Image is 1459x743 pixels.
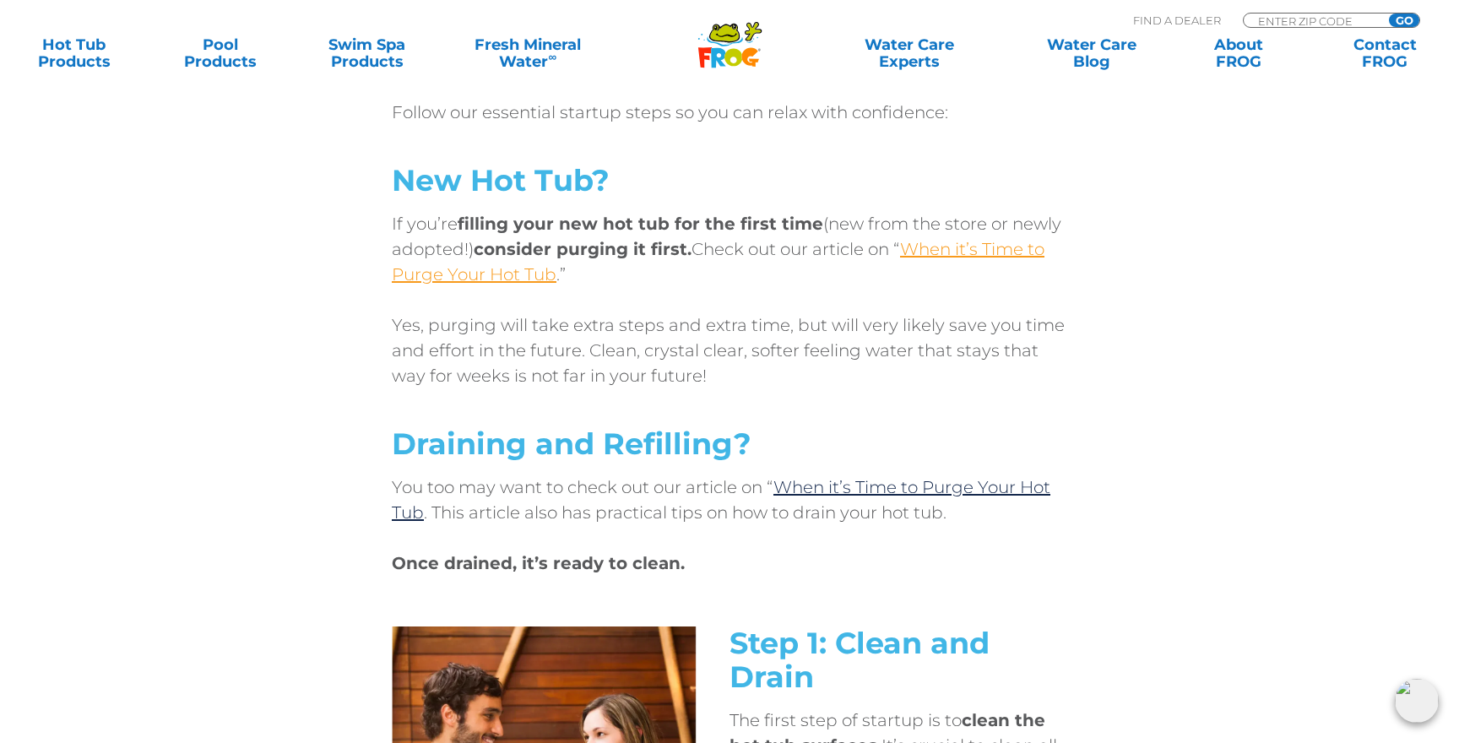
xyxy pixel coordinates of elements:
input: GO [1389,14,1419,27]
img: openIcon [1395,679,1439,723]
strong: Once drained, it’s ready to clean. [392,553,685,573]
p: Yes, purging will take extra steps and extra time, but will very likely save you time and effort ... [392,312,1067,388]
p: Follow our essential startup steps so you can relax with confidence: [392,100,1067,125]
span: Step 1: Clean and Drain [729,625,990,695]
p: You too may want to check out our article on “ . This article also has practical tips on how to d... [392,475,1067,525]
a: Fresh MineralWater∞ [457,36,599,70]
a: PoolProducts [164,36,278,70]
strong: filling your new hot tub for the first time [458,214,823,234]
p: If you’re (new from the store or newly adopted!) Check out our article on “ .” [392,211,1067,287]
a: Swim SpaProducts [310,36,424,70]
span: New Hot Tub? [392,162,610,198]
span: Draining and Refilling? [392,426,751,462]
p: Find A Dealer [1133,13,1221,28]
a: Water CareExperts [817,36,1002,70]
a: AboutFROG [1181,36,1295,70]
sup: ∞ [548,50,556,63]
a: Hot TubProducts [17,36,131,70]
a: Water CareBlog [1035,36,1149,70]
a: ContactFROG [1328,36,1442,70]
input: Zip Code Form [1256,14,1370,28]
strong: consider purging it first. [474,239,692,259]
